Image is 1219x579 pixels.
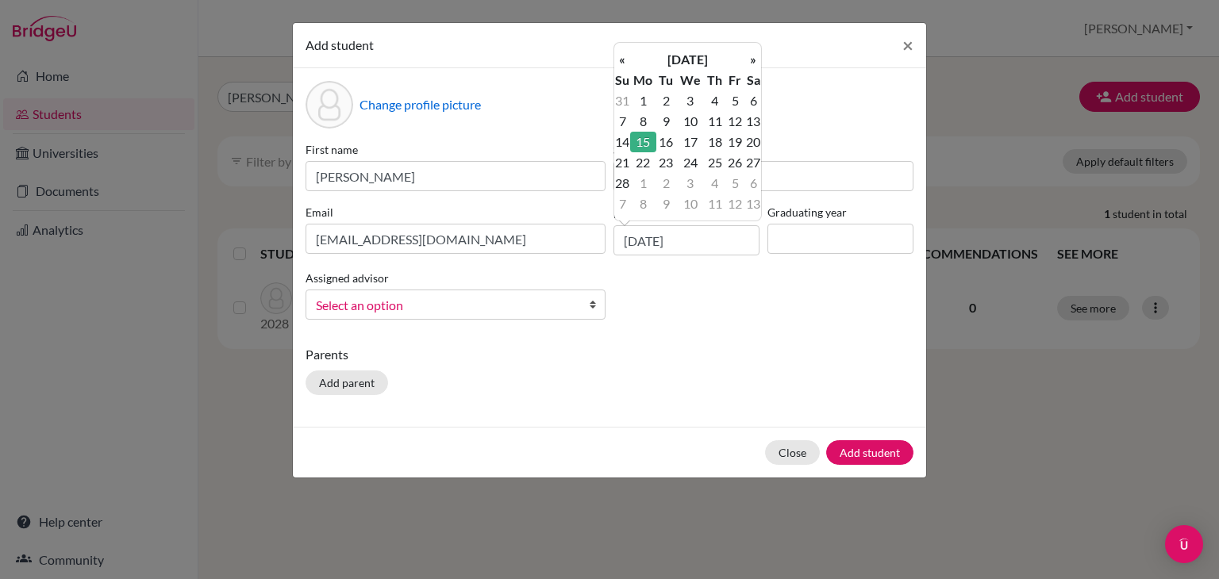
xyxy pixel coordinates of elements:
td: 6 [745,90,761,111]
button: Add parent [306,370,388,395]
td: 8 [630,194,656,214]
td: 17 [676,132,704,152]
td: 16 [656,132,676,152]
th: Tu [656,70,676,90]
button: Add student [826,440,913,465]
th: Mo [630,70,656,90]
td: 4 [704,90,725,111]
td: 7 [614,111,630,132]
td: 9 [656,194,676,214]
p: Parents [306,345,913,364]
td: 8 [630,111,656,132]
th: » [745,49,761,70]
td: 14 [614,132,630,152]
th: Su [614,70,630,90]
td: 28 [614,173,630,194]
label: Surname [613,141,913,158]
th: [DATE] [630,49,745,70]
td: 4 [704,173,725,194]
th: « [614,49,630,70]
td: 5 [725,90,745,111]
td: 10 [676,111,704,132]
td: 2 [656,173,676,194]
td: 11 [704,194,725,214]
th: Th [704,70,725,90]
button: Close [765,440,820,465]
td: 25 [704,152,725,173]
td: 5 [725,173,745,194]
td: 12 [725,194,745,214]
td: 3 [676,173,704,194]
td: 18 [704,132,725,152]
label: Assigned advisor [306,270,389,286]
td: 23 [656,152,676,173]
td: 1 [630,90,656,111]
span: × [902,33,913,56]
td: 20 [745,132,761,152]
td: 10 [676,194,704,214]
button: Close [890,23,926,67]
td: 11 [704,111,725,132]
td: 3 [676,90,704,111]
span: Add student [306,37,374,52]
span: Select an option [316,295,575,316]
td: 9 [656,111,676,132]
div: Open Intercom Messenger [1165,525,1203,563]
th: Sa [745,70,761,90]
td: 13 [745,194,761,214]
label: First name [306,141,606,158]
th: Fr [725,70,745,90]
td: 6 [745,173,761,194]
td: 7 [614,194,630,214]
td: 12 [725,111,745,132]
td: 27 [745,152,761,173]
td: 13 [745,111,761,132]
label: Email [306,204,606,220]
input: dd/mm/yyyy [613,225,759,255]
td: 26 [725,152,745,173]
td: 15 [630,132,656,152]
td: 24 [676,152,704,173]
div: Profile picture [306,81,353,128]
td: 1 [630,173,656,194]
label: Graduating year [767,204,913,220]
td: 22 [630,152,656,173]
td: 2 [656,90,676,111]
td: 31 [614,90,630,111]
th: We [676,70,704,90]
td: 21 [614,152,630,173]
td: 19 [725,132,745,152]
